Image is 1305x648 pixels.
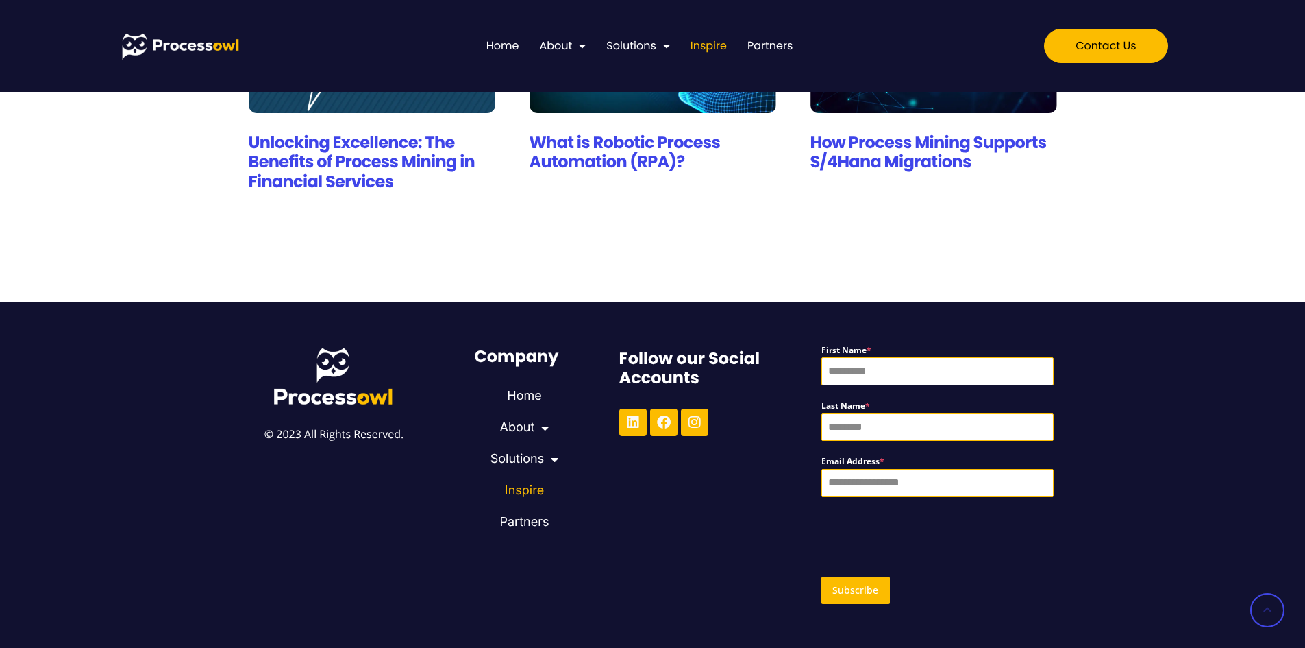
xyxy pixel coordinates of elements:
[249,132,475,194] a: Unlocking Excellence: The Benefits of Process Mining in Financial Services
[606,37,669,55] a: Solutions
[461,507,588,538] a: Partners
[461,412,588,444] a: About
[619,350,808,388] h6: Follow our Social Accounts
[821,577,890,604] button: Subscribe
[1044,29,1167,63] a: Contact us
[821,399,1054,413] label: Last Name
[461,444,588,475] a: Solutions
[486,37,793,55] nav: Menu
[810,132,1047,174] a: How Process Mining Supports S/4Hana Migrations
[747,37,793,55] a: Partners
[821,511,1028,563] iframe: Widget containing checkbox for hCaptcha security challenge
[271,344,397,411] img: Process Owl Logo V2
[475,348,588,367] h6: Company
[530,132,721,174] a: What is Robotic Process Automation (RPA)?
[821,455,1054,468] label: Email Address
[539,37,586,55] a: About
[461,475,588,507] a: Inspire
[691,37,727,55] a: Inspire
[461,381,588,412] a: Home
[461,381,588,538] nav: Menu
[821,344,1054,357] label: First Name
[486,37,519,55] a: Home
[1076,40,1136,51] span: Contact us
[235,424,434,444] p: © 2023 All Rights Reserved.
